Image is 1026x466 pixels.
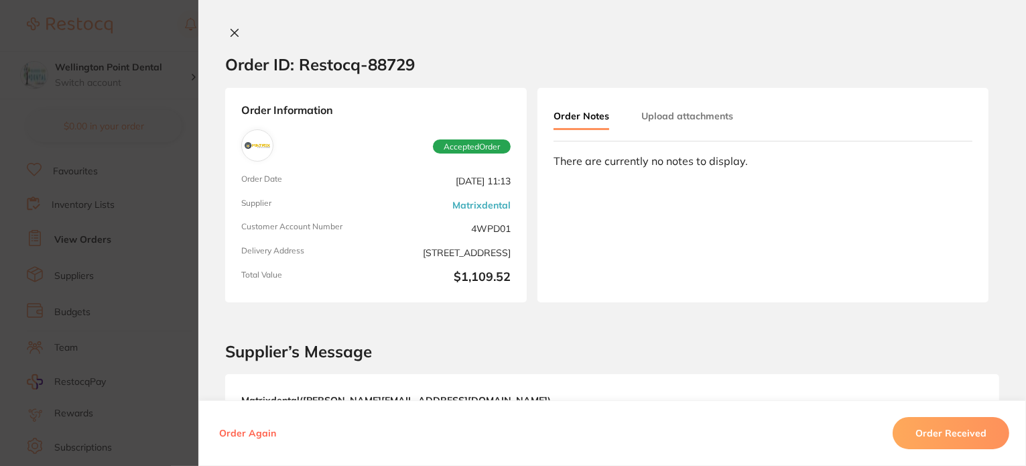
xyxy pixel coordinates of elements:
span: Delivery Address [241,246,371,259]
button: Order Notes [554,104,609,130]
strong: Order Information [241,104,511,119]
button: Order Received [893,417,1009,449]
button: Upload attachments [641,104,733,128]
div: There are currently no notes to display. [554,155,972,167]
span: 4WPD01 [381,222,511,235]
button: Order Again [215,427,280,439]
span: Accepted Order [433,139,511,154]
b: $1,109.52 [381,270,511,286]
a: Matrixdental [452,200,511,211]
span: [STREET_ADDRESS] [381,246,511,259]
span: Order Date [241,174,371,188]
span: Total Value [241,270,371,286]
span: [DATE] 11:13 [381,174,511,188]
h2: Order ID: Restocq- 88729 [225,54,415,74]
h2: Supplier’s Message [225,343,999,361]
img: Matrixdental [245,133,270,158]
span: Customer Account Number [241,222,371,235]
b: Matrixdental ( [PERSON_NAME][EMAIL_ADDRESS][DOMAIN_NAME] ) [241,394,551,406]
span: Supplier [241,198,371,212]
